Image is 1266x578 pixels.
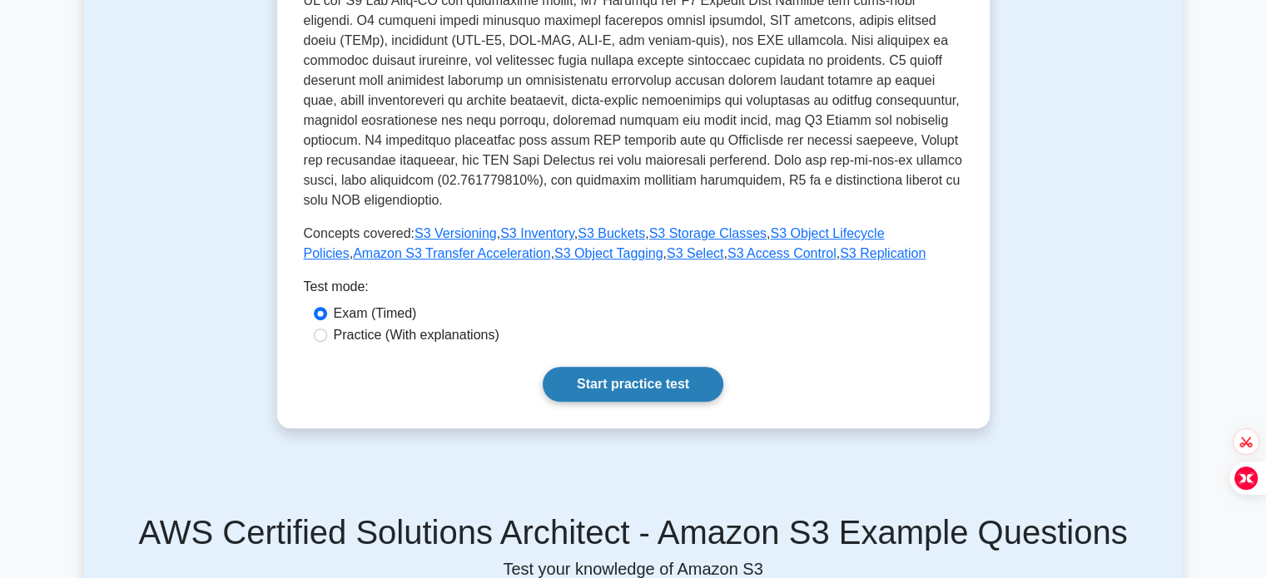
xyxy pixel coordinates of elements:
[334,304,417,324] label: Exam (Timed)
[840,246,926,260] a: S3 Replication
[727,246,837,260] a: S3 Access Control
[415,226,497,240] a: S3 Versioning
[578,226,645,240] a: S3 Buckets
[334,325,499,345] label: Practice (With explanations)
[649,226,767,240] a: S3 Storage Classes
[500,226,574,240] a: S3 Inventory
[353,246,550,260] a: Amazon S3 Transfer Acceleration
[304,277,963,304] div: Test mode:
[554,246,663,260] a: S3 Object Tagging
[543,367,723,402] a: Start practice test
[94,512,1173,552] h5: AWS Certified Solutions Architect - Amazon S3 Example Questions
[667,246,723,260] a: S3 Select
[304,226,885,260] a: S3 Object Lifecycle Policies
[304,224,963,264] p: Concepts covered: , , , , , , , , ,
